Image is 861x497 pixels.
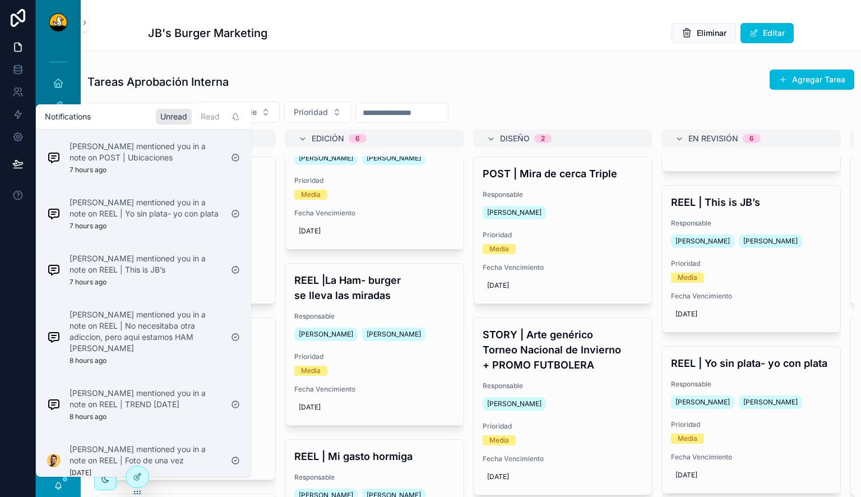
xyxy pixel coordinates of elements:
p: [PERSON_NAME] mentioned you in a note on REEL | Foto de una vez [70,444,222,466]
div: scrollable content [36,45,81,443]
span: Fecha Vencimiento [671,292,831,301]
span: Fecha Vencimiento [671,453,831,462]
h4: REEL | Mi gasto hormiga [294,449,455,464]
div: Media [301,190,321,200]
span: [DATE] [487,281,638,290]
div: Media [301,366,321,376]
p: [PERSON_NAME] mentioned you in a note on POST | Ubicaciones [70,141,222,163]
span: Responsable [483,381,643,390]
div: Media [678,273,697,283]
span: [DATE] [299,403,450,412]
span: [DATE] [487,472,638,481]
h4: REEL | This is JB’s [671,195,831,210]
a: REEL | This is JB’sResponsable[PERSON_NAME][PERSON_NAME]PrioridadMediaFecha Vencimiento[DATE] [661,185,841,333]
span: [PERSON_NAME] [487,399,541,408]
img: Notification icon [47,263,61,277]
button: Select Button [284,102,351,123]
button: Agregar Tarea [770,70,854,90]
a: REEL |La Ham- burger se lleva las miradasResponsable[PERSON_NAME][PERSON_NAME]PrioridadMediaFecha... [285,263,464,426]
button: Editar [740,23,794,43]
span: Fecha Vencimiento [483,454,643,463]
span: Prioridad [671,420,831,429]
p: 8 hours ago [70,356,107,365]
span: Prioridad [671,259,831,268]
span: Fecha Vencimiento [294,209,455,218]
h4: POST | Mira de cerca Triple [483,166,643,181]
span: [PERSON_NAME] [367,154,421,163]
span: Prioridad [483,422,643,431]
button: Select Button [198,102,280,123]
span: Prioridad [483,231,643,240]
h1: Tareas Aprobación Interna [87,74,229,90]
div: 6 [355,134,360,143]
span: [PERSON_NAME] [743,237,798,246]
span: Fecha Vencimiento [483,263,643,272]
div: 2 [541,134,545,143]
p: [DATE] [70,468,91,477]
h4: STORY | Arte genérico Torneo Nacional de Invierno + PROMO FUTBOLERA [483,327,643,372]
h4: REEL | Yo sin plata- yo con plata [671,356,831,371]
p: [PERSON_NAME] mentioned you in a note on REEL | Yo sin plata- yo con plata [70,197,222,219]
span: [DATE] [675,471,827,480]
a: POST | Mira de cerca TripleResponsable[PERSON_NAME]PrioridadMediaFecha Vencimiento[DATE] [473,157,652,304]
a: REEL | Yo sin plata- yo con plataResponsable[PERSON_NAME][PERSON_NAME]PrioridadMediaFecha Vencimi... [661,346,841,494]
span: En Revisión [688,133,738,144]
div: Media [678,434,697,444]
img: Notification icon [47,398,61,411]
span: Responsable [294,473,455,482]
p: [PERSON_NAME] mentioned you in a note on REEL | TREND [DATE] [70,388,222,410]
span: [PERSON_NAME] [487,208,541,217]
div: Media [489,244,509,254]
span: [PERSON_NAME] [367,330,421,339]
span: Eliminar [697,27,726,39]
img: Notification icon [47,454,61,467]
img: App logo [49,13,67,31]
a: REEL | TREND IA Which one is IA?Responsable[PERSON_NAME][PERSON_NAME]PrioridadMediaFecha Vencimie... [285,87,464,250]
span: Prioridad [294,176,455,185]
span: Responsable [483,190,643,199]
span: [DATE] [675,310,827,319]
span: Fecha Vencimiento [294,385,455,394]
span: Diseño [500,133,530,144]
div: Media [489,435,509,445]
span: [PERSON_NAME] [675,237,730,246]
span: [PERSON_NAME] [675,398,730,407]
span: Prioridad [294,107,328,118]
span: [PERSON_NAME] [299,330,353,339]
button: Eliminar [672,23,736,43]
p: [PERSON_NAME] mentioned you in a note on REEL | No necesitaba otra adiccion, pero aqui estamos HA... [70,309,222,354]
span: Edición [312,133,344,144]
div: Unread [156,109,192,125]
div: 6 [749,134,754,143]
p: [PERSON_NAME] mentioned you in a note on REEL | This is JB’s [70,253,222,275]
p: 7 hours ago [70,165,107,174]
p: 7 hours ago [70,278,107,287]
h1: Notifications [45,111,91,122]
span: Responsable [294,312,455,321]
p: 8 hours ago [70,412,107,421]
span: Responsable [671,219,831,228]
span: [PERSON_NAME] [299,154,353,163]
img: Notification icon [47,151,61,164]
span: [DATE] [299,227,450,236]
img: Notification icon [47,330,61,344]
span: [PERSON_NAME] [743,398,798,407]
h1: JB's Burger Marketing [148,25,267,41]
a: STORY | Arte genérico Torneo Nacional de Invierno + PROMO FUTBOLERAResponsable[PERSON_NAME]Priori... [473,317,652,495]
span: Responsable [671,380,831,389]
p: 7 hours ago [70,222,107,231]
div: Read [196,109,224,125]
h4: REEL |La Ham- burger se lleva las miradas [294,273,455,303]
span: Prioridad [294,352,455,361]
img: Notification icon [47,207,61,220]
